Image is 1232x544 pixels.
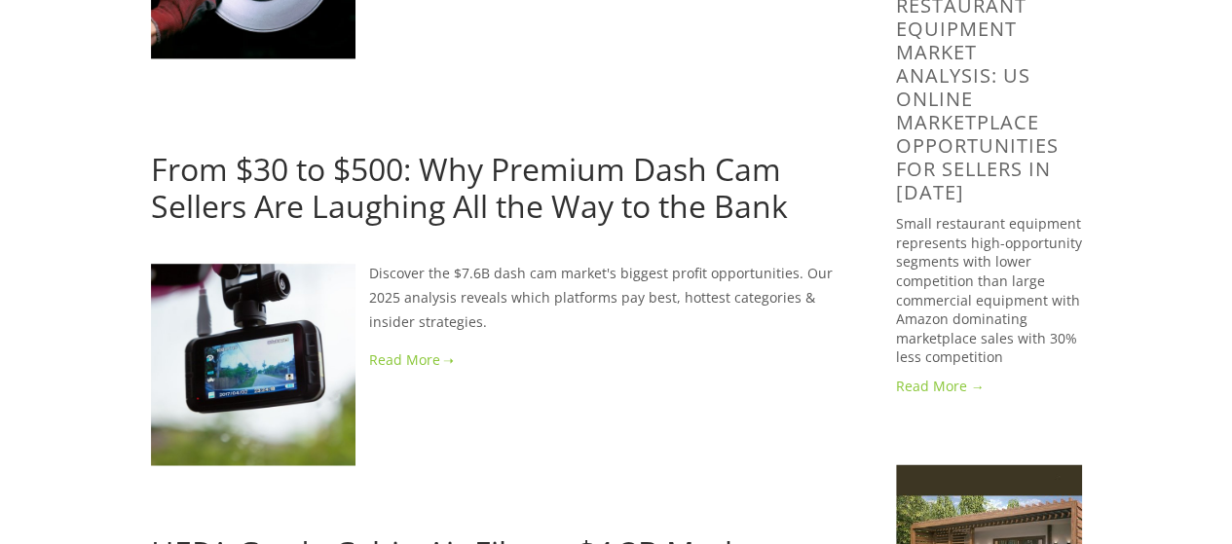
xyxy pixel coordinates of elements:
img: From $30 to $500: Why Premium Dash Cam Sellers Are Laughing All the Way to the Bank [151,261,355,465]
a: Read More → [896,377,1082,396]
a: [DATE] [151,118,195,136]
p: Discover the $7.6B dash cam market's biggest profit opportunities. Our 2025 analysis reveals whic... [151,261,834,335]
a: From $30 to $500: Why Premium Dash Cam Sellers Are Laughing All the Way to the Bank [151,148,788,227]
p: Small restaurant equipment represents high-opportunity segments with lower competition than large... [896,214,1082,367]
a: [DATE] [369,499,413,518]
